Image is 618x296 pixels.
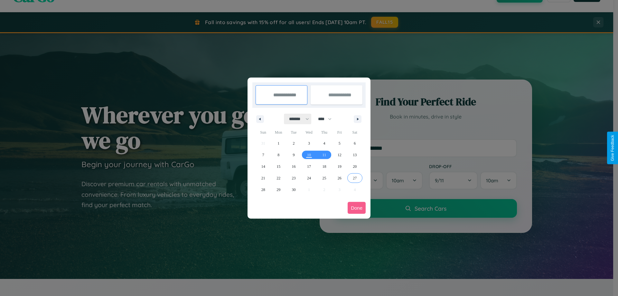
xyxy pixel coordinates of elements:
[301,127,316,138] span: Wed
[347,172,362,184] button: 27
[347,127,362,138] span: Sat
[332,172,347,184] button: 26
[610,135,615,161] div: Give Feedback
[322,161,326,172] span: 18
[317,138,332,149] button: 4
[271,138,286,149] button: 1
[354,138,356,149] span: 6
[308,138,310,149] span: 3
[293,149,295,161] span: 9
[323,138,325,149] span: 4
[286,138,301,149] button: 2
[301,161,316,172] button: 17
[261,172,265,184] span: 21
[271,161,286,172] button: 15
[317,127,332,138] span: Thu
[256,184,271,196] button: 28
[292,172,296,184] span: 23
[323,149,326,161] span: 11
[261,161,265,172] span: 14
[276,161,280,172] span: 15
[347,149,362,161] button: 13
[286,172,301,184] button: 23
[353,172,357,184] span: 27
[347,161,362,172] button: 20
[353,149,357,161] span: 13
[286,161,301,172] button: 16
[317,149,332,161] button: 11
[277,138,279,149] span: 1
[271,184,286,196] button: 29
[256,172,271,184] button: 21
[286,149,301,161] button: 9
[271,127,286,138] span: Mon
[301,138,316,149] button: 3
[292,161,296,172] span: 16
[317,172,332,184] button: 25
[271,172,286,184] button: 22
[277,149,279,161] span: 8
[338,172,342,184] span: 26
[276,172,280,184] span: 22
[293,138,295,149] span: 2
[256,127,271,138] span: Sun
[286,127,301,138] span: Tue
[353,161,357,172] span: 20
[307,149,311,161] span: 10
[332,161,347,172] button: 19
[271,149,286,161] button: 8
[338,149,342,161] span: 12
[322,172,326,184] span: 25
[332,149,347,161] button: 12
[332,138,347,149] button: 5
[307,172,311,184] span: 24
[307,161,311,172] span: 17
[256,161,271,172] button: 14
[261,184,265,196] span: 28
[286,184,301,196] button: 30
[301,172,316,184] button: 24
[338,161,342,172] span: 19
[256,149,271,161] button: 7
[301,149,316,161] button: 10
[332,127,347,138] span: Fri
[262,149,264,161] span: 7
[348,202,366,214] button: Done
[292,184,296,196] span: 30
[317,161,332,172] button: 18
[347,138,362,149] button: 6
[339,138,341,149] span: 5
[276,184,280,196] span: 29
